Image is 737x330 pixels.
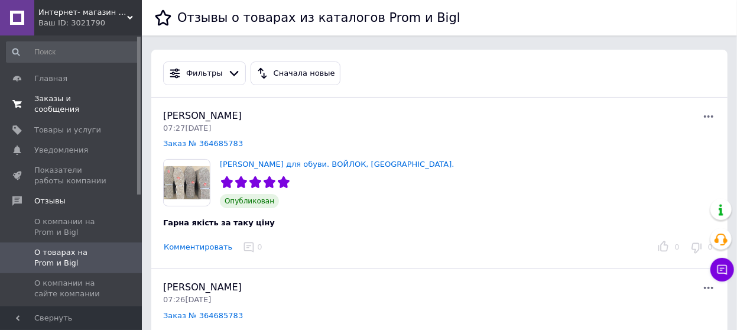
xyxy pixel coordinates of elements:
span: 07:26[DATE] [163,295,211,304]
span: Гарна якість за таку ціну [163,218,275,227]
span: Интернет- магазин Райский Садочек [38,7,127,18]
span: О товарах на Prom и Bigl [34,247,109,268]
img: Стельки для обуви. ВОЙЛОК, УКРАИНА. [164,160,210,206]
button: Комментировать [163,241,233,254]
span: Заказы и сообщения [34,93,109,115]
span: О компании на сайте компании [34,278,109,299]
span: [PERSON_NAME] [163,282,242,293]
button: Фильтры [163,62,246,85]
a: Заказ № 364685783 [163,311,243,320]
span: Отзывы [34,196,66,206]
h1: Отзывы о товарах из каталогов Prom и Bigl [177,11,460,25]
span: Уведомления [34,145,88,156]
span: О компании на Prom и Bigl [34,216,109,238]
span: Главная [34,73,67,84]
span: Товары и услуги [34,125,101,135]
div: Фильтры [184,67,225,80]
span: Показатели работы компании [34,165,109,186]
button: Сначала новые [251,62,340,85]
div: Сначала новые [271,67,337,80]
span: Опубликован [220,194,279,208]
span: [PERSON_NAME] [163,110,242,121]
div: Ваш ID: 3021790 [38,18,142,28]
a: Заказ № 364685783 [163,139,243,148]
input: Поиск [6,41,139,63]
a: [PERSON_NAME] для обуви. ВОЙЛОК, [GEOGRAPHIC_DATA]. [220,160,454,169]
button: Чат с покупателем [710,258,734,282]
span: 07:27[DATE] [163,124,211,132]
